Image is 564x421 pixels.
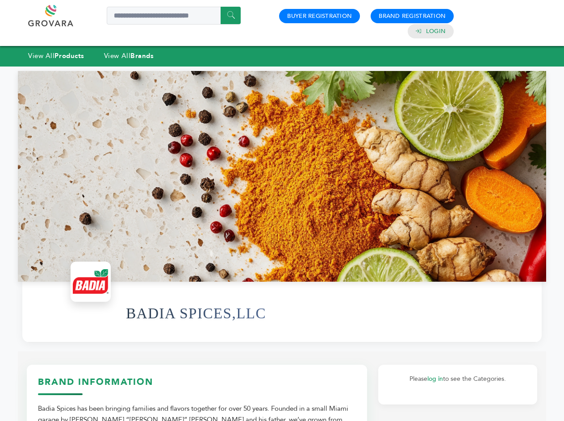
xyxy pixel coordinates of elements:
a: Brand Registration [379,12,446,20]
strong: Brands [130,51,154,60]
a: Buyer Registration [287,12,352,20]
p: Please to see the Categories. [387,374,528,384]
a: log in [427,375,443,383]
input: Search a product or brand... [107,7,241,25]
a: Login [426,27,446,35]
strong: Products [54,51,84,60]
h3: Brand Information [38,376,356,395]
a: View AllProducts [28,51,84,60]
img: BADIA SPICES,LLC Logo [73,264,109,300]
h1: BADIA SPICES,LLC [126,292,266,335]
a: View AllBrands [104,51,154,60]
